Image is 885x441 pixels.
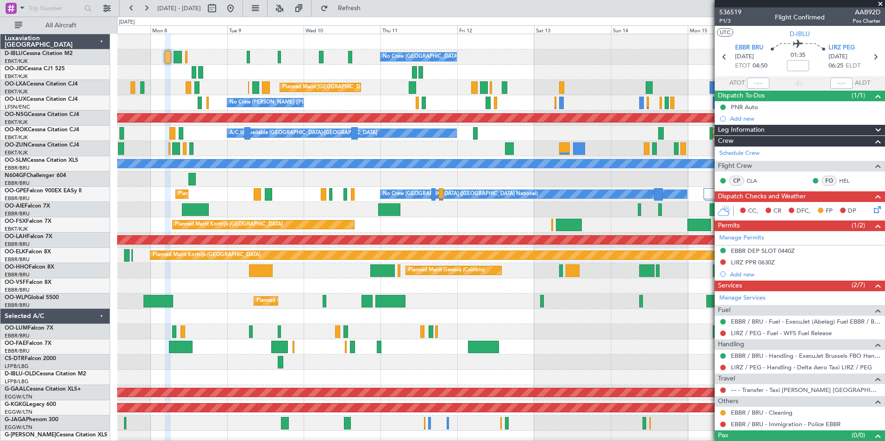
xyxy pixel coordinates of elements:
[731,386,880,394] a: --- - Transfer - Taxi [PERSON_NAME] [GEOGRAPHIC_DATA]
[227,25,304,34] div: Tue 9
[5,173,66,178] a: N604GFChallenger 604
[5,165,30,171] a: EBBR/BRU
[5,371,86,377] a: D-IBLU-OLDCessna Citation M2
[735,43,763,53] span: EBBR BRU
[718,430,728,441] span: Pax
[718,161,752,171] span: Flight Crew
[5,356,56,361] a: CS-DTRFalcon 2000
[775,12,825,22] div: Flight Confirmed
[230,96,341,110] div: No Crew [PERSON_NAME] ([PERSON_NAME])
[5,302,30,309] a: EBBR/BRU
[5,58,28,65] a: EBKT/KJK
[383,50,538,64] div: No Crew [GEOGRAPHIC_DATA] ([GEOGRAPHIC_DATA] National)
[731,318,880,325] a: EBBR / BRU - Fuel - ExecuJet (Abelag) Fuel EBBR / BRU
[5,325,53,331] a: OO-LUMFalcon 7X
[5,112,28,117] span: OO-NSG
[304,25,380,34] div: Wed 10
[5,226,28,233] a: EBKT/KJK
[5,424,32,431] a: EGGW/LTN
[853,17,880,25] span: Pos Charter
[852,430,865,440] span: (0/0)
[5,88,28,95] a: EBKT/KJK
[747,177,767,185] a: CLA
[256,294,323,308] div: Planned Maint Milan (Linate)
[5,325,28,331] span: OO-LUM
[5,371,36,377] span: D-IBLU-OLD
[5,287,30,294] a: EBBR/BRU
[380,25,457,34] div: Thu 11
[5,51,23,56] span: D-IBLU
[5,256,30,263] a: EBBR/BRU
[5,280,26,285] span: OO-VSF
[731,409,792,416] a: EBBR / BRU - Cleaning
[829,52,848,61] span: [DATE]
[5,234,52,239] a: OO-LAHFalcon 7X
[730,270,880,278] div: Add new
[153,248,261,262] div: Planned Maint Kortrijk-[GEOGRAPHIC_DATA]
[383,187,538,201] div: No Crew [GEOGRAPHIC_DATA] ([GEOGRAPHIC_DATA] National)
[717,28,733,37] button: UTC
[175,218,283,232] div: Planned Maint Kortrijk-[GEOGRAPHIC_DATA]
[731,258,775,266] div: LIRZ PPR 0630Z
[24,22,98,29] span: All Aircraft
[5,264,54,270] a: OO-HHOFalcon 8X
[5,432,56,438] span: G-[PERSON_NAME]
[5,402,26,407] span: G-KGKG
[5,386,81,392] a: G-GAALCessna Citation XLS+
[718,91,765,101] span: Dispatch To-Dos
[5,66,24,72] span: OO-JID
[330,5,369,12] span: Refresh
[5,249,25,255] span: OO-ELK
[5,188,26,194] span: OO-GPE
[5,51,73,56] a: D-IBLUCessna Citation M2
[5,356,25,361] span: CS-DTR
[5,180,30,187] a: EBBR/BRU
[5,173,26,178] span: N604GF
[5,195,30,202] a: EBBR/BRU
[5,112,79,117] a: OO-NSGCessna Citation CJ4
[688,25,765,34] div: Mon 15
[730,115,880,122] div: Add new
[5,417,26,423] span: G-JAGA
[5,142,28,148] span: OO-ZUN
[773,207,781,216] span: CR
[5,158,27,163] span: OO-SLM
[719,7,742,17] span: 536519
[853,7,880,17] span: AAB92D
[5,188,81,194] a: OO-GPEFalcon 900EX EASy II
[719,149,760,158] a: Schedule Crew
[5,134,28,141] a: EBKT/KJK
[5,264,29,270] span: OO-HHO
[735,61,750,71] span: ETOT
[5,81,26,87] span: OO-LXA
[731,420,841,428] a: EBBR / BRU - Immigration - Police EBBR
[718,191,806,202] span: Dispatch Checks and Weather
[5,219,51,224] a: OO-FSXFalcon 7X
[719,233,764,243] a: Manage Permits
[748,207,758,216] span: CC,
[822,176,837,186] div: FO
[731,352,880,360] a: EBBR / BRU - Handling - ExecuJet Brussels FBO Handling Abelag
[5,295,59,300] a: OO-WLPGlobal 5500
[408,263,485,277] div: Planned Maint Geneva (Cointrin)
[852,280,865,290] span: (2/7)
[119,18,135,26] div: [DATE]
[731,103,758,111] div: PNR Auto
[611,25,688,34] div: Sun 14
[729,176,744,186] div: CP
[5,280,51,285] a: OO-VSFFalcon 8X
[846,61,860,71] span: ELDT
[5,73,28,80] a: EBKT/KJK
[5,432,107,438] a: G-[PERSON_NAME]Cessna Citation XLS
[855,79,870,88] span: ALDT
[5,393,32,400] a: EGGW/LTN
[5,104,30,110] a: LFSN/ENC
[797,207,810,216] span: DFC,
[718,396,738,407] span: Others
[5,127,28,133] span: OO-ROK
[282,80,450,94] div: Planned Maint [GEOGRAPHIC_DATA] ([GEOGRAPHIC_DATA] National)
[5,210,30,217] a: EBBR/BRU
[5,127,79,133] a: OO-ROKCessna Citation CJ4
[5,119,28,126] a: EBKT/KJK
[5,97,78,102] a: OO-LUXCessna Citation CJ4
